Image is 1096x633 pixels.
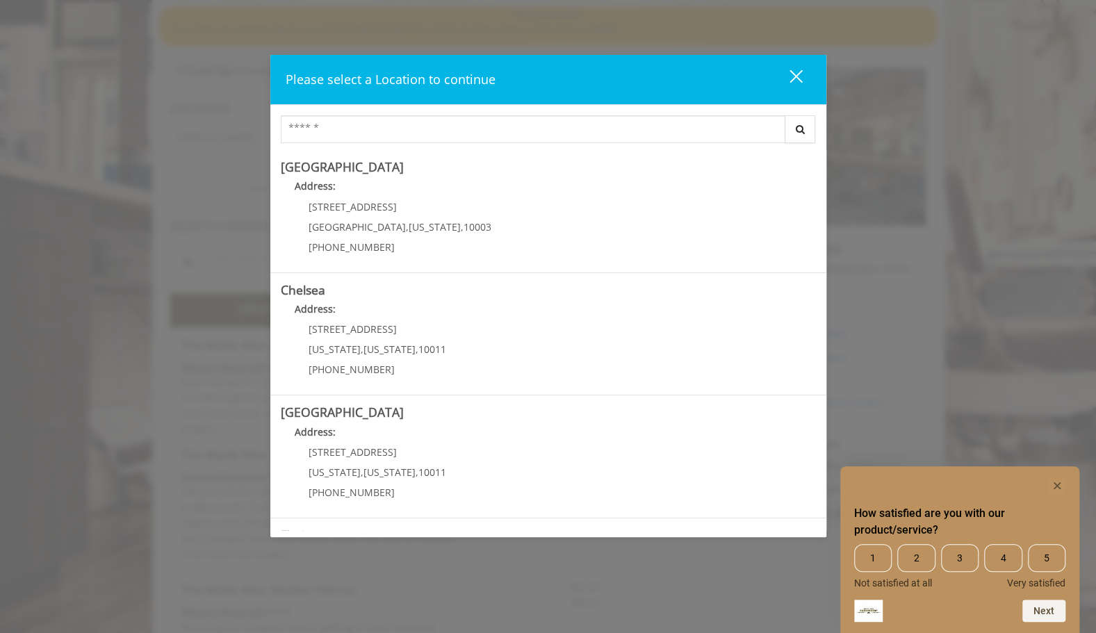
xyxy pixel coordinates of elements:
span: Very satisfied [1007,577,1065,589]
span: , [361,343,363,356]
b: Flatiron [281,527,324,543]
span: 2 [897,544,935,572]
span: [GEOGRAPHIC_DATA] [309,220,406,233]
span: Please select a Location to continue [286,71,496,88]
button: Next question [1022,600,1065,622]
span: , [416,343,418,356]
div: close dialog [774,69,801,90]
div: Center Select [281,115,816,150]
span: 3 [941,544,979,572]
span: [US_STATE] [309,343,361,356]
i: Search button [792,124,808,134]
span: 10011 [418,343,446,356]
span: [PHONE_NUMBER] [309,240,395,254]
span: [US_STATE] [409,220,461,233]
h2: How satisfied are you with our product/service? Select an option from 1 to 5, with 1 being Not sa... [854,505,1065,539]
b: Chelsea [281,281,325,298]
span: [STREET_ADDRESS] [309,322,397,336]
input: Search Center [281,115,785,143]
span: , [416,466,418,479]
span: , [406,220,409,233]
b: Address: [295,425,336,438]
b: Address: [295,302,336,315]
span: [STREET_ADDRESS] [309,200,397,213]
span: [US_STATE] [363,466,416,479]
b: [GEOGRAPHIC_DATA] [281,158,404,175]
span: [PHONE_NUMBER] [309,363,395,376]
b: [GEOGRAPHIC_DATA] [281,404,404,420]
button: Hide survey [1049,477,1065,494]
span: , [361,466,363,479]
span: 5 [1028,544,1065,572]
b: Address: [295,179,336,192]
span: 4 [984,544,1022,572]
span: [US_STATE] [363,343,416,356]
span: 10003 [464,220,491,233]
span: [PHONE_NUMBER] [309,486,395,499]
span: Not satisfied at all [854,577,932,589]
div: How satisfied are you with our product/service? Select an option from 1 to 5, with 1 being Not sa... [854,544,1065,589]
span: [STREET_ADDRESS] [309,445,397,459]
span: [US_STATE] [309,466,361,479]
span: 10011 [418,466,446,479]
div: How satisfied are you with our product/service? Select an option from 1 to 5, with 1 being Not sa... [854,477,1065,622]
span: , [461,220,464,233]
button: close dialog [764,65,811,94]
span: 1 [854,544,892,572]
